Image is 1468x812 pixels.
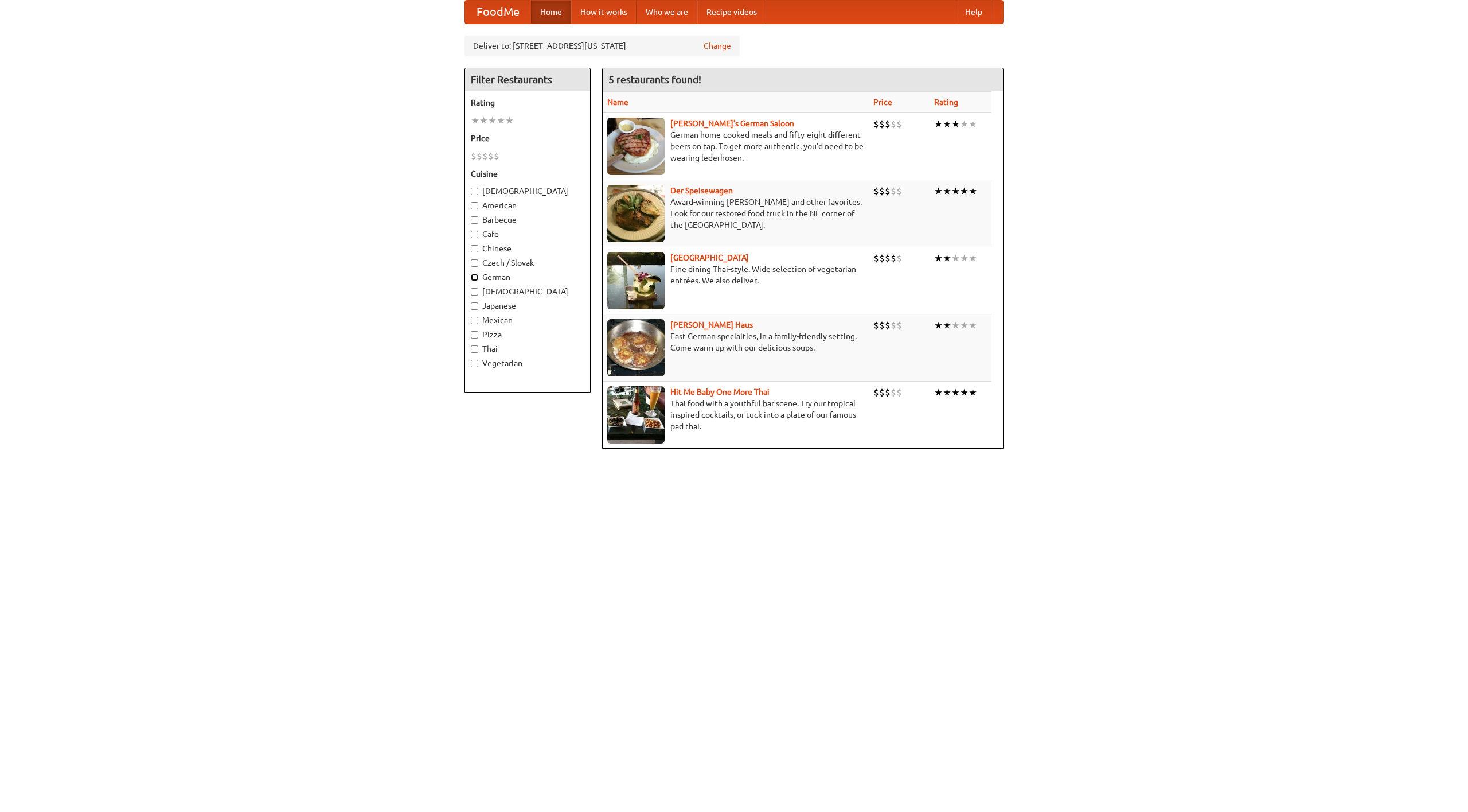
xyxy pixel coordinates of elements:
label: German [471,271,584,283]
li: ★ [943,386,951,399]
h5: Cuisine [471,168,584,180]
li: ★ [960,319,969,332]
label: Barbecue [471,214,584,226]
li: $ [873,118,879,130]
a: Der Speisewagen [670,186,733,195]
a: Help [956,1,991,24]
li: $ [879,319,885,332]
li: $ [873,386,879,399]
li: ★ [943,185,951,197]
input: Mexican [471,317,478,324]
li: $ [494,150,499,162]
label: Czech / Slovak [471,257,584,269]
li: $ [885,118,891,130]
li: $ [471,150,477,162]
ng-pluralize: 5 restaurants found! [608,74,701,85]
input: German [471,274,478,281]
li: ★ [969,118,977,130]
li: ★ [969,185,977,197]
input: Barbecue [471,216,478,224]
li: $ [896,319,902,332]
li: ★ [471,114,479,127]
img: babythai.jpg [607,386,665,444]
li: $ [885,185,891,197]
li: $ [873,319,879,332]
a: [PERSON_NAME]'s German Saloon [670,119,794,128]
p: German home-cooked meals and fifty-eight different beers on tap. To get more authentic, you'd nee... [607,129,864,164]
li: $ [885,386,891,399]
li: $ [873,185,879,197]
li: $ [482,150,488,162]
li: ★ [934,252,943,265]
li: ★ [960,252,969,265]
li: ★ [951,185,960,197]
li: $ [477,150,482,162]
li: ★ [969,386,977,399]
li: $ [891,185,896,197]
input: American [471,202,478,209]
input: [DEMOGRAPHIC_DATA] [471,188,478,195]
input: Cafe [471,231,478,238]
li: ★ [969,252,977,265]
a: FoodMe [465,1,531,24]
li: ★ [943,319,951,332]
li: ★ [943,252,951,265]
label: [DEMOGRAPHIC_DATA] [471,185,584,197]
p: Award-winning [PERSON_NAME] and other favorites. Look for our restored food truck in the NE corne... [607,196,864,231]
a: How it works [571,1,637,24]
li: $ [879,118,885,130]
li: $ [896,118,902,130]
label: Mexican [471,314,584,326]
input: Czech / Slovak [471,259,478,267]
h5: Price [471,133,584,144]
li: ★ [951,118,960,130]
p: East German specialties, in a family-friendly setting. Come warm up with our delicious soups. [607,331,864,353]
li: ★ [934,386,943,399]
b: Hit Me Baby One More Thai [670,387,770,397]
input: Vegetarian [471,360,478,367]
input: Japanese [471,302,478,310]
li: $ [885,319,891,332]
h4: Filter Restaurants [465,68,590,91]
li: $ [873,252,879,265]
li: $ [879,386,885,399]
li: ★ [951,252,960,265]
li: $ [896,252,902,265]
a: Change [704,40,731,52]
a: [GEOGRAPHIC_DATA] [670,253,749,262]
li: ★ [488,114,497,127]
label: Cafe [471,228,584,240]
li: $ [896,386,902,399]
a: [PERSON_NAME] Haus [670,320,753,329]
li: ★ [934,118,943,130]
div: Deliver to: [STREET_ADDRESS][US_STATE] [464,36,740,56]
li: ★ [969,319,977,332]
li: ★ [943,118,951,130]
input: Thai [471,345,478,353]
li: ★ [505,114,514,127]
li: $ [891,386,896,399]
a: Rating [934,98,958,107]
li: $ [885,252,891,265]
h5: Rating [471,97,584,108]
li: $ [891,319,896,332]
li: ★ [479,114,488,127]
li: $ [896,185,902,197]
a: Who we are [637,1,697,24]
label: Pizza [471,329,584,340]
img: satay.jpg [607,252,665,309]
label: Thai [471,343,584,355]
li: $ [879,252,885,265]
label: [DEMOGRAPHIC_DATA] [471,286,584,297]
li: ★ [934,185,943,197]
input: Pizza [471,331,478,339]
img: speisewagen.jpg [607,185,665,242]
img: esthers.jpg [607,118,665,175]
p: Thai food with a youthful bar scene. Try our tropical inspired cocktails, or tuck into a plate of... [607,398,864,432]
label: Japanese [471,300,584,312]
input: [DEMOGRAPHIC_DATA] [471,288,478,296]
